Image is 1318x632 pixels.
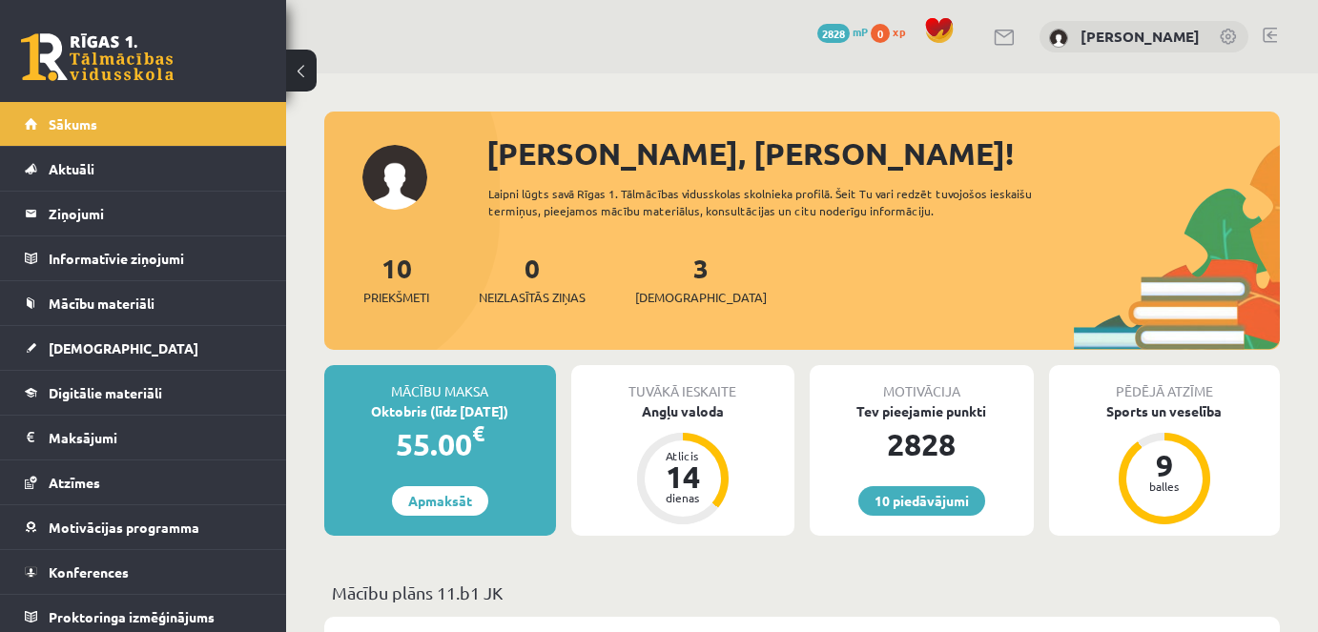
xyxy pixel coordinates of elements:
span: xp [893,24,905,39]
a: Sports un veselība 9 balles [1049,401,1281,527]
span: Mācību materiāli [49,295,154,312]
div: Pēdējā atzīme [1049,365,1281,401]
div: [PERSON_NAME], [PERSON_NAME]! [486,131,1280,176]
div: Oktobris (līdz [DATE]) [324,401,556,421]
div: Angļu valoda [571,401,795,421]
a: [PERSON_NAME] [1081,27,1200,46]
a: Apmaksāt [392,486,488,516]
legend: Maksājumi [49,416,262,459]
legend: Ziņojumi [49,192,262,235]
p: Mācību plāns 11.b1 JK [332,580,1272,605]
div: balles [1136,480,1193,492]
span: Proktoringa izmēģinājums [49,608,215,625]
a: Rīgas 1. Tālmācības vidusskola [21,33,174,81]
a: 0 xp [871,24,915,39]
a: 3[DEMOGRAPHIC_DATA] [635,251,767,307]
div: Tuvākā ieskaite [571,365,795,401]
a: 10Priekšmeti [363,251,429,307]
a: [DEMOGRAPHIC_DATA] [25,326,262,370]
span: Konferences [49,563,129,581]
div: Sports un veselība [1049,401,1281,421]
a: Konferences [25,550,262,594]
div: 2828 [810,421,1034,467]
div: Mācību maksa [324,365,556,401]
a: 2828 mP [817,24,868,39]
a: Atzīmes [25,460,262,504]
div: Laipni lūgts savā Rīgas 1. Tālmācības vidusskolas skolnieka profilā. Šeit Tu vari redzēt tuvojošo... [488,185,1061,219]
div: dienas [654,492,711,503]
a: Ziņojumi [25,192,262,235]
span: Sākums [49,115,97,133]
a: Informatīvie ziņojumi [25,236,262,280]
div: 9 [1136,450,1193,480]
a: Aktuāli [25,147,262,191]
span: € [472,419,484,447]
a: Sākums [25,102,262,146]
a: Angļu valoda Atlicis 14 dienas [571,401,795,527]
div: Tev pieejamie punkti [810,401,1034,421]
span: 2828 [817,24,850,43]
span: [DEMOGRAPHIC_DATA] [49,339,198,357]
div: Atlicis [654,450,711,461]
img: Elise Burdikova [1049,29,1068,48]
div: 55.00 [324,421,556,467]
a: 0Neizlasītās ziņas [479,251,586,307]
span: [DEMOGRAPHIC_DATA] [635,288,767,307]
span: Motivācijas programma [49,519,199,536]
a: 10 piedāvājumi [858,486,985,516]
a: Maksājumi [25,416,262,459]
span: Aktuāli [49,160,94,177]
a: Motivācijas programma [25,505,262,549]
a: Mācību materiāli [25,281,262,325]
span: Digitālie materiāli [49,384,162,401]
a: Digitālie materiāli [25,371,262,415]
div: Motivācija [810,365,1034,401]
span: Atzīmes [49,474,100,491]
legend: Informatīvie ziņojumi [49,236,262,280]
span: Neizlasītās ziņas [479,288,586,307]
span: 0 [871,24,890,43]
div: 14 [654,461,711,492]
span: mP [853,24,868,39]
span: Priekšmeti [363,288,429,307]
